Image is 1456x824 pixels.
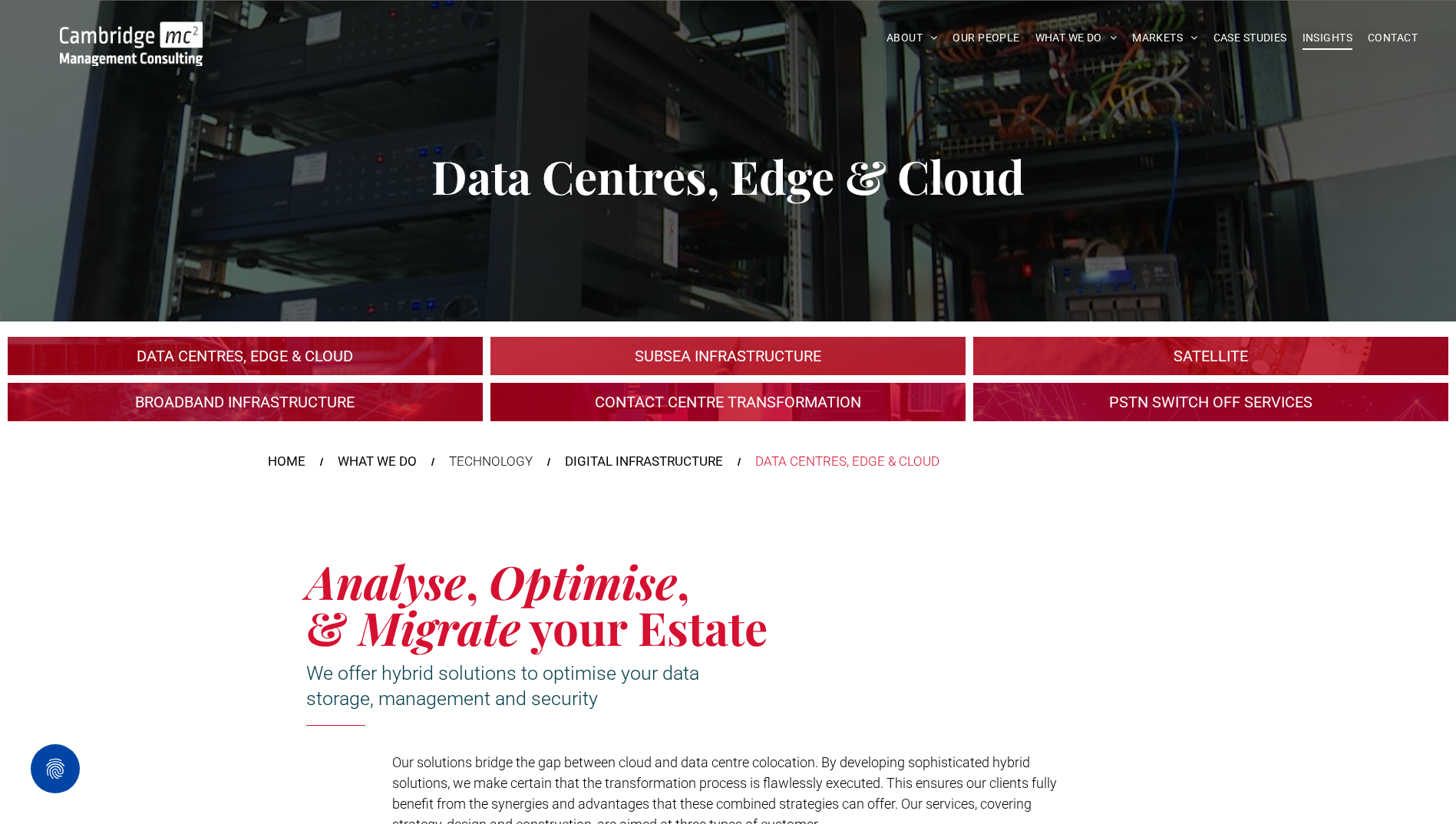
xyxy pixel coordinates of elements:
a: OUR PEOPLE [945,26,1027,50]
a: MARKETS [1124,26,1205,50]
span: INSIGHTS [1302,26,1352,50]
span: Migrate [358,596,520,658]
span: Optimise [489,550,677,611]
img: Go to Homepage [60,21,203,66]
a: WHAT WE DO [1028,26,1125,50]
span: , & [306,550,689,658]
div: DATA CENTRES, EDGE & CLOUD [755,452,939,472]
nav: Breadcrumbs [268,452,1189,472]
div: TECHNOLOGY [449,452,533,472]
a: A crowd in silhouette at sunset, on a rise or lookout point [8,383,483,421]
a: INSIGHTS [1295,26,1360,50]
span: Data Centres, Edge & Cloud [431,145,1025,206]
a: ABOUT [879,26,946,50]
a: HOME [268,452,305,472]
span: We offer hybrid solutions to optimise your data storage, management and security [306,662,699,710]
a: DIGITAL INFRASTRUCTURE [565,452,723,472]
a: CASE STUDIES [1206,26,1295,50]
a: CONTACT [1360,26,1425,50]
span: , [466,550,478,611]
a: An industrial plant [8,337,483,375]
span: Analyse [306,550,466,611]
a: WHAT WE DO [338,452,417,472]
span: your Estate [530,596,768,658]
a: A large mall with arched glass roof [973,337,1448,375]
